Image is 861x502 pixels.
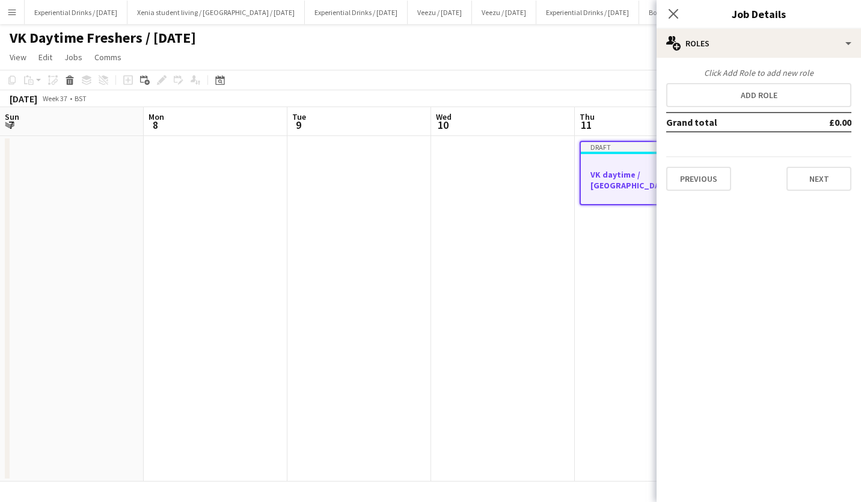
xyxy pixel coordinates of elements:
span: 10 [434,118,452,132]
h3: Job Details [657,6,861,22]
span: Edit [38,52,52,63]
button: Experiential Drinks / [DATE] [536,1,639,24]
span: Jobs [64,52,82,63]
span: Sun [5,111,19,122]
button: Xenia student living / [GEOGRAPHIC_DATA] / [DATE] [127,1,305,24]
span: 8 [147,118,164,132]
h1: VK Daytime Freshers / [DATE] [10,29,196,47]
button: Previous [666,167,731,191]
td: Grand total [666,113,794,132]
div: Click Add Role to add new role [666,67,851,78]
span: 9 [290,118,306,132]
button: Next [786,167,851,191]
span: 7 [3,118,19,132]
button: Veezu / [DATE] [472,1,536,24]
span: Wed [436,111,452,122]
span: Week 37 [40,94,70,103]
div: BST [75,94,87,103]
button: Experiential Drinks / [DATE] [305,1,408,24]
h3: VK daytime / [GEOGRAPHIC_DATA] [581,169,713,191]
span: Thu [580,111,595,122]
div: [DATE] [10,93,37,105]
button: Add role [666,83,851,107]
span: Mon [149,111,164,122]
div: Roles [657,29,861,58]
a: Jobs [60,49,87,65]
app-job-card: DraftVK daytime / [GEOGRAPHIC_DATA] [580,141,714,205]
a: Comms [90,49,126,65]
td: £0.00 [794,113,851,132]
button: Veezu / [DATE] [408,1,472,24]
span: 11 [578,118,595,132]
button: Experiential Drinks / [DATE] [25,1,127,24]
a: View [5,49,31,65]
div: Draft [581,142,713,152]
span: Tue [292,111,306,122]
a: Edit [34,49,57,65]
button: Boss Pizza / [DATE] [639,1,717,24]
span: View [10,52,26,63]
span: Comms [94,52,121,63]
